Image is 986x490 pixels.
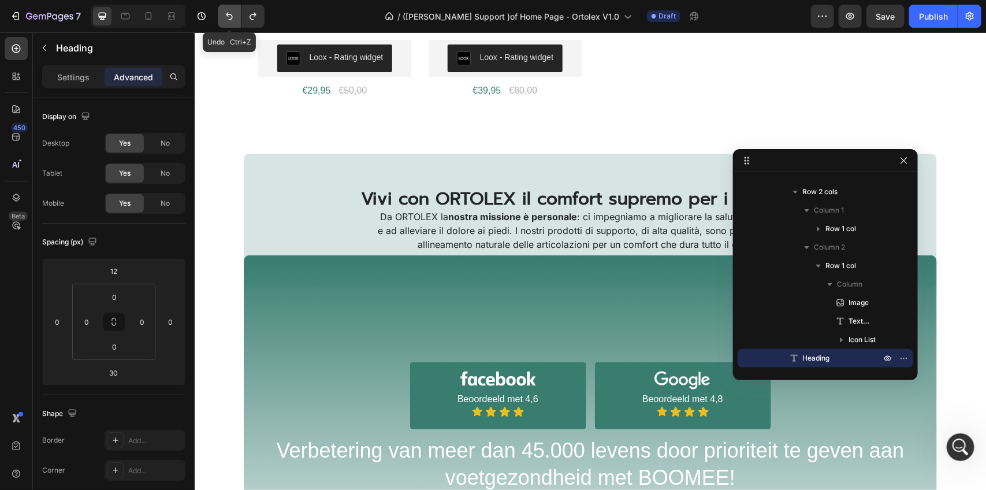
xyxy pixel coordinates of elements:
[50,157,742,176] h2: Vivi con ORTOLEX il comfort supremo per i tuoi piedi!
[49,313,66,331] input: 0
[161,168,170,179] span: No
[42,235,99,250] div: Spacing (px)
[397,10,400,23] span: /
[103,288,126,306] input: 0px
[919,10,948,23] div: Publish
[119,168,131,179] span: Yes
[218,5,265,28] div: Undo/Redo
[76,9,81,23] p: 7
[802,186,838,198] span: Row 2 cols
[314,50,344,66] div: €80,00
[78,313,95,331] input: 0px
[103,338,126,355] input: 0px
[102,364,125,381] input: 30
[128,466,183,476] div: Add...
[849,315,869,327] span: Text Block
[42,138,69,149] div: Desktop
[42,198,64,209] div: Mobile
[42,406,79,422] div: Shape
[825,260,856,272] span: Row 1 col
[114,71,153,83] p: Advanced
[195,32,986,490] iframe: Design area
[161,198,170,209] span: No
[814,242,845,253] span: Column 2
[403,10,619,23] span: ([PERSON_NAME] Support )of Home Page - Ortolex V1.0
[837,279,862,290] span: Column
[825,223,856,235] span: Row 1 col
[162,313,179,331] input: 0
[9,211,28,221] div: Beta
[56,41,181,55] p: Heading
[42,109,92,125] div: Display on
[254,179,383,190] strong: nostra missione è personale
[119,138,131,149] span: Yes
[876,12,895,21] span: Save
[57,71,90,83] p: Settings
[909,5,958,28] button: Publish
[849,334,876,346] span: Icon List
[866,5,905,28] button: Save
[133,313,151,331] input: 0px
[802,352,829,364] span: Heading
[277,49,308,68] div: €39,95
[42,168,62,179] div: Tablet
[5,5,86,28] button: 7
[814,205,844,216] span: Column 1
[42,465,65,476] div: Corner
[11,123,28,132] div: 450
[658,11,676,21] span: Draft
[947,433,974,461] iframe: Intercom live chat
[119,198,131,209] span: Yes
[161,138,170,149] span: No
[42,435,65,446] div: Border
[128,436,183,446] div: Add...
[102,262,125,280] input: 12
[183,177,608,219] p: Da ORTOLEX la : ci impegniamo a migliorare la salute dei tuoi piedi e ad alleviare il dolore ai p...
[849,297,869,309] span: Image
